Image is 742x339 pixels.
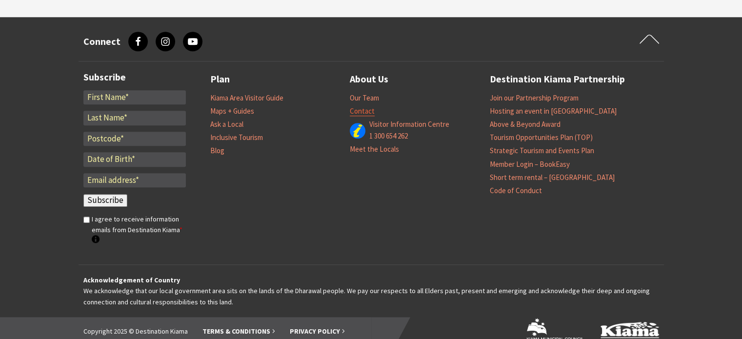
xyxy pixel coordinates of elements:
a: Maps + Guides [210,106,254,116]
h3: Connect [83,36,120,47]
a: About Us [350,71,388,87]
strong: Acknowledgement of Country [83,276,180,284]
a: Strategic Tourism and Events Plan [490,146,594,156]
a: Terms & Conditions [202,327,275,336]
p: We acknowledge that our local government area sits on the lands of the Dharawal people. We pay ou... [83,275,659,307]
input: Last Name* [83,111,186,125]
a: Destination Kiama Partnership [490,71,625,87]
li: Copyright 2025 © Destination Kiama [83,326,188,337]
a: Tourism Opportunities Plan (TOP) [490,133,593,142]
input: Subscribe [83,194,127,207]
h3: Subscribe [83,71,186,83]
a: Plan [210,71,230,87]
input: Date of Birth* [83,152,186,167]
a: Visitor Information Centre [369,120,449,129]
a: Short term rental – [GEOGRAPHIC_DATA] Code of Conduct [490,173,615,196]
input: Postcode* [83,132,186,146]
a: Join our Partnership Program [490,93,579,103]
a: Above & Beyond Award [490,120,561,129]
a: Member Login – BookEasy [490,160,570,169]
a: Ask a Local [210,120,243,129]
a: Contact [350,106,375,116]
input: First Name* [83,90,186,105]
a: Hosting an event in [GEOGRAPHIC_DATA] [490,106,617,116]
a: Inclusive Tourism [210,133,263,142]
a: Kiama Area Visitor Guide [210,93,283,103]
a: Our Team [350,93,379,103]
a: Privacy Policy [290,327,345,336]
input: Email address* [83,173,186,188]
a: 1 300 654 262 [369,131,408,141]
a: Meet the Locals [350,144,399,154]
label: I agree to receive information emails from Destination Kiama [92,214,186,246]
a: Blog [210,146,224,156]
